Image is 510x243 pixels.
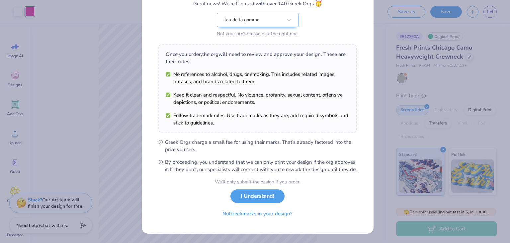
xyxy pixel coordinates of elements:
span: Greek Orgs charge a small fee for using their marks. That’s already factored into the price you see. [165,138,357,153]
li: Keep it clean and respectful. No violence, profanity, sexual content, offensive depictions, or po... [166,91,350,106]
li: No references to alcohol, drugs, or smoking. This includes related images, phrases, and brands re... [166,71,350,85]
div: Once you order, the org will need to review and approve your design. These are their rules: [166,51,350,65]
button: NoGreekmarks in your design? [217,207,298,221]
span: By proceeding, you understand that we can only print your design if the org approves it. If they ... [165,158,357,173]
div: Not your org? Please pick the right one. [217,30,298,37]
div: We’ll only submit the design if you order. [215,178,300,185]
li: Follow trademark rules. Use trademarks as they are, add required symbols and stick to guidelines. [166,112,350,126]
button: I Understand! [230,189,285,203]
